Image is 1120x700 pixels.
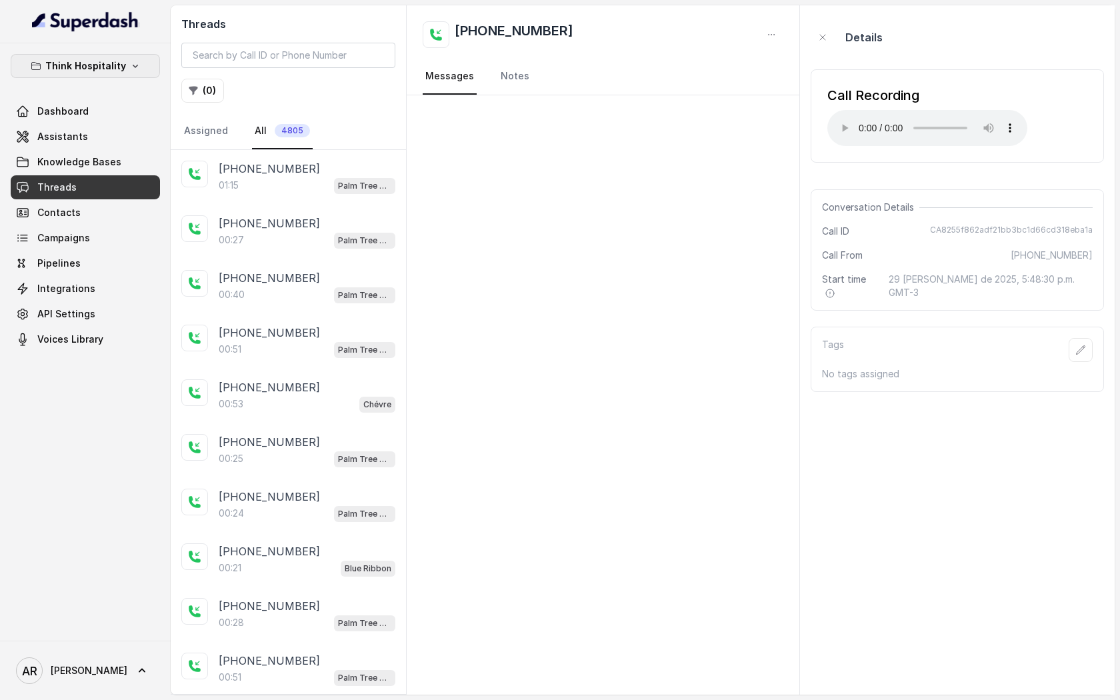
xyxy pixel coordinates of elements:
p: 00:25 [219,452,243,465]
a: Assistants [11,125,160,149]
p: 00:51 [219,671,241,684]
a: Voices Library [11,327,160,351]
text: AR [22,664,37,678]
a: API Settings [11,302,160,326]
span: Call ID [822,225,849,238]
p: 00:40 [219,288,245,301]
p: 00:21 [219,561,241,575]
a: Contacts [11,201,160,225]
p: 01:15 [219,179,239,192]
p: Palm Tree Club [338,453,391,466]
p: Palm Tree Club [338,234,391,247]
button: Think Hospitality [11,54,160,78]
span: 29 [PERSON_NAME] de 2025, 5:48:30 p.m. GMT-3 [889,273,1093,299]
span: Threads [37,181,77,194]
p: Palm Tree Club [338,671,391,685]
p: 00:24 [219,507,244,520]
p: Blue Ribbon [345,562,391,575]
button: (0) [181,79,224,103]
span: [PERSON_NAME] [51,664,127,677]
p: Chévre [363,398,391,411]
a: Threads [11,175,160,199]
p: Palm Tree Club [338,343,391,357]
a: Integrations [11,277,160,301]
p: Palm Tree Club [338,617,391,630]
p: [PHONE_NUMBER] [219,653,320,669]
span: 4805 [275,124,310,137]
p: [PHONE_NUMBER] [219,543,320,559]
p: Palm Tree Club [338,507,391,521]
p: 00:28 [219,616,244,629]
span: CA8255f862adf21bb3bc1d66cd318eba1a [930,225,1093,238]
p: [PHONE_NUMBER] [219,161,320,177]
p: Tags [822,338,844,362]
p: Think Hospitality [45,58,126,74]
a: Knowledge Bases [11,150,160,174]
span: Knowledge Bases [37,155,121,169]
input: Search by Call ID or Phone Number [181,43,395,68]
p: Palm Tree Club [338,179,391,193]
a: Notes [498,59,532,95]
p: Details [845,29,883,45]
a: Pipelines [11,251,160,275]
nav: Tabs [423,59,783,95]
span: Contacts [37,206,81,219]
a: Campaigns [11,226,160,250]
span: Voices Library [37,333,103,346]
span: [PHONE_NUMBER] [1011,249,1093,262]
p: [PHONE_NUMBER] [219,379,320,395]
span: Start time [822,273,878,299]
p: 00:53 [219,397,243,411]
span: API Settings [37,307,95,321]
span: Conversation Details [822,201,919,214]
p: Palm Tree Club [338,289,391,302]
div: Call Recording [827,86,1027,105]
a: [PERSON_NAME] [11,652,160,689]
audio: Your browser does not support the audio element. [827,110,1027,146]
p: 00:51 [219,343,241,356]
p: [PHONE_NUMBER] [219,270,320,286]
p: No tags assigned [822,367,1093,381]
h2: [PHONE_NUMBER] [455,21,573,48]
a: All4805 [252,113,313,149]
a: Dashboard [11,99,160,123]
h2: Threads [181,16,395,32]
span: Integrations [37,282,95,295]
p: [PHONE_NUMBER] [219,489,320,505]
img: light.svg [32,11,139,32]
span: Pipelines [37,257,81,270]
a: Assigned [181,113,231,149]
span: Call From [822,249,863,262]
p: [PHONE_NUMBER] [219,598,320,614]
span: Campaigns [37,231,90,245]
p: 00:27 [219,233,244,247]
span: Dashboard [37,105,89,118]
span: Assistants [37,130,88,143]
p: [PHONE_NUMBER] [219,434,320,450]
p: [PHONE_NUMBER] [219,215,320,231]
nav: Tabs [181,113,395,149]
p: [PHONE_NUMBER] [219,325,320,341]
a: Messages [423,59,477,95]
